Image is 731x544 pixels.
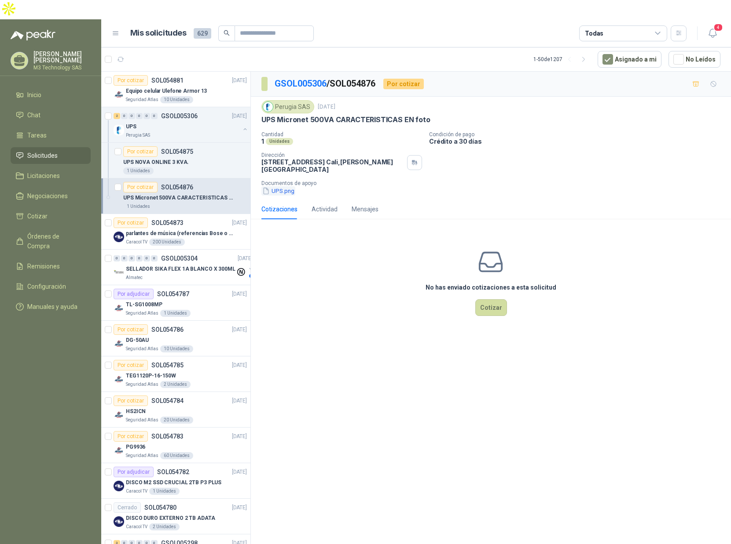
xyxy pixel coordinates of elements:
a: Cotizar [11,208,91,225]
div: 1 Unidades [123,167,154,174]
img: Company Logo [114,303,124,313]
a: Por adjudicarSOL054787[DATE] Company LogoTL-SG1008MPSeguridad Atlas1 Unidades [101,285,250,321]
p: Caracol TV [126,523,147,530]
a: Configuración [11,278,91,295]
a: 0 0 0 0 0 0 GSOL005304[DATE] Company LogoSELLADOR SIKA FLEX 1A BLANCO X 300MLAlmatec [114,253,254,281]
div: Cerrado [114,502,141,513]
div: Por cotizar [383,79,424,89]
a: Tareas [11,127,91,144]
div: Perugia SAS [261,100,314,113]
p: Seguridad Atlas [126,310,158,317]
span: Solicitudes [27,151,58,160]
p: UPS NOVA ONLINE 3 KVA. [123,158,189,167]
div: Todas [585,29,603,38]
div: 1 - 50 de 1207 [533,52,591,66]
a: Por cotizarSOL054881[DATE] Company LogoEquipo celular Ulefone Armor 13Seguridad Atlas10 Unidades [101,72,250,107]
p: Seguridad Atlas [126,381,158,388]
p: [DATE] [232,76,247,85]
p: DISCO DURO EXTERNO 2 TB ADATA [126,514,215,522]
a: Por cotizarSOL054873[DATE] Company Logoparlantes de música (referencias Bose o Alexa) CON MARCACI... [101,214,250,250]
div: Por cotizar [114,395,148,406]
p: Seguridad Atlas [126,452,158,459]
div: 0 [143,113,150,119]
p: GSOL005304 [161,255,198,261]
div: 1 Unidades [160,310,191,317]
p: GSOL005306 [161,113,198,119]
a: Inicio [11,87,91,103]
p: SOL054881 [151,77,184,83]
p: [DATE] [232,361,247,370]
p: SOL054875 [161,149,193,155]
div: Por adjudicar [114,467,154,477]
div: Por cotizar [114,324,148,335]
a: GSOL005306 [275,78,327,89]
span: Órdenes de Compra [27,232,82,251]
p: Equipo celular Ulefone Armor 13 [126,87,207,95]
p: SOL054782 [157,469,189,475]
img: Company Logo [114,374,124,384]
img: Company Logo [114,232,124,242]
p: DG-50AU [126,336,149,345]
span: Remisiones [27,261,60,271]
div: 0 [114,255,120,261]
p: TEG1120P-16-150W [126,372,176,380]
div: 0 [136,113,143,119]
p: [DATE] [232,290,247,298]
div: 0 [143,255,150,261]
a: CerradoSOL054780[DATE] Company LogoDISCO DURO EXTERNO 2 TB ADATACaracol TV2 Unidades [101,499,250,534]
button: UPS.png [261,186,295,196]
a: Por cotizarSOL054876UPS Micronet 500VA CARACTERISTICAS EN foto1 Unidades [101,178,250,214]
span: Negociaciones [27,191,68,201]
p: Caracol TV [126,239,147,246]
a: Licitaciones [11,167,91,184]
p: SOL054873 [151,220,184,226]
p: [DATE] [232,432,247,441]
span: Configuración [27,282,66,291]
p: Documentos de apoyo [261,180,727,186]
p: [DATE] [232,112,247,120]
p: Condición de pago [429,131,727,138]
p: SOL054784 [151,398,184,404]
p: Cantidad [261,131,422,138]
div: Por cotizar [114,75,148,86]
div: 0 [151,255,158,261]
a: Por adjudicarSOL054782[DATE] Company LogoDISCO M2 SSD CRUCIAL 2TB P3 PLUSCaracol TV1 Unidades [101,463,250,499]
a: Remisiones [11,258,91,275]
span: Tareas [27,131,47,140]
p: Seguridad Atlas [126,417,158,424]
p: DISCO M2 SSD CRUCIAL 2TB P3 PLUS [126,479,221,487]
div: 10 Unidades [160,345,193,352]
p: Perugia SAS [126,132,150,139]
div: Por cotizar [114,431,148,442]
div: Por cotizar [123,182,158,192]
p: UPS Micronet 500VA CARACTERISTICAS EN foto [123,194,233,202]
p: [DATE] [318,103,335,111]
img: Company Logo [114,445,124,456]
div: Mensajes [352,204,378,214]
h1: Mis solicitudes [130,27,187,40]
span: 629 [194,28,211,39]
p: [STREET_ADDRESS] Cali , [PERSON_NAME][GEOGRAPHIC_DATA] [261,158,404,173]
a: Chat [11,107,91,123]
a: Por cotizarSOL054783[DATE] Company LogoPG9936Seguridad Atlas60 Unidades [101,428,250,463]
p: / SOL054876 [275,77,376,91]
div: Por cotizar [123,146,158,157]
p: TL-SG1008MP [126,301,162,309]
p: SOL054783 [151,433,184,439]
p: [PERSON_NAME] [PERSON_NAME] [33,51,91,63]
p: UPS Micronet 500VA CARACTERISTICAS EN foto [261,115,430,124]
div: 200 Unidades [149,239,185,246]
div: Por adjudicar [114,289,154,299]
img: Company Logo [114,125,124,135]
p: SOL054876 [161,184,193,190]
p: SOL054786 [151,326,184,333]
a: Por cotizarSOL054786[DATE] Company LogoDG-50AUSeguridad Atlas10 Unidades [101,321,250,356]
a: 2 0 0 0 0 0 GSOL005306[DATE] Company LogoUPSPerugia SAS [114,111,249,139]
p: parlantes de música (referencias Bose o Alexa) CON MARCACION 1 LOGO (Mas datos en el adjunto) [126,229,235,238]
p: Seguridad Atlas [126,96,158,103]
span: Manuales y ayuda [27,302,77,312]
p: SOL054780 [144,504,176,511]
p: Seguridad Atlas [126,345,158,352]
div: Por cotizar [114,218,148,228]
a: Manuales y ayuda [11,298,91,315]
